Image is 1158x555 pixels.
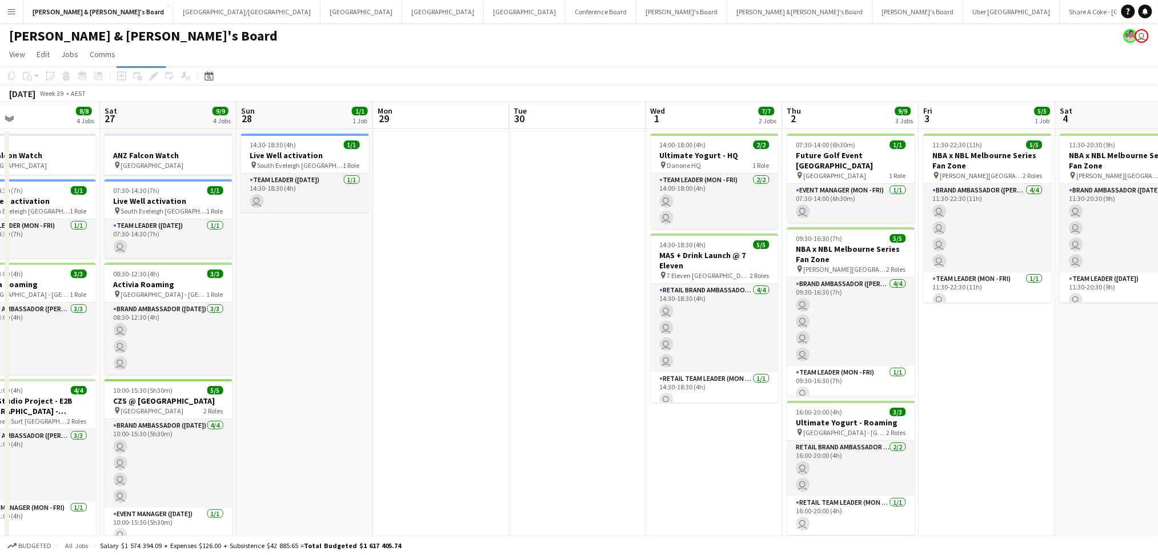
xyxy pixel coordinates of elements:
[100,541,401,550] div: Salary $1 574 394.09 + Expenses $126.00 + Subsistence $42 885.65 =
[636,1,727,23] button: [PERSON_NAME]'s Board
[23,1,174,23] button: [PERSON_NAME] & [PERSON_NAME]'s Board
[304,541,401,550] span: Total Budgeted $1 617 405.74
[964,1,1060,23] button: Uber [GEOGRAPHIC_DATA]
[402,1,484,23] button: [GEOGRAPHIC_DATA]
[6,540,53,552] button: Budgeted
[727,1,873,23] button: [PERSON_NAME] & [PERSON_NAME]'s Board
[1135,29,1149,43] app-user-avatar: James Millard
[1124,29,1137,43] app-user-avatar: Arrence Torres
[320,1,402,23] button: [GEOGRAPHIC_DATA]
[63,541,90,550] span: All jobs
[18,542,51,550] span: Budgeted
[566,1,636,23] button: Conference Board
[873,1,964,23] button: [PERSON_NAME]'s Board
[174,1,320,23] button: [GEOGRAPHIC_DATA]/[GEOGRAPHIC_DATA]
[484,1,566,23] button: [GEOGRAPHIC_DATA]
